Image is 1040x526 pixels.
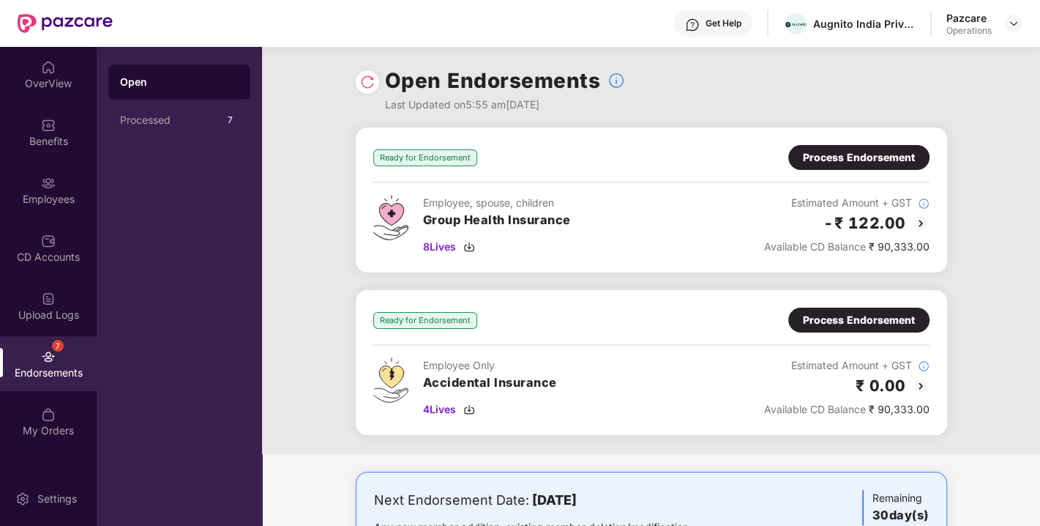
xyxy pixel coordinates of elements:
div: Settings [33,492,81,506]
h2: ₹ 0.00 [856,374,906,398]
img: svg+xml;base64,PHN2ZyBpZD0iQ0RfQWNjb3VudHMiIGRhdGEtbmFtZT0iQ0QgQWNjb3VudHMiIHhtbG5zPSJodHRwOi8vd3... [41,234,56,248]
img: svg+xml;base64,PHN2ZyBpZD0iSW5mb18tXzMyeDMyIiBkYXRhLW5hbWU9IkluZm8gLSAzMngzMiIgeG1sbnM9Imh0dHA6Ly... [918,360,929,372]
div: 7 [52,340,64,352]
div: Ready for Endorsement [373,149,477,166]
img: svg+xml;base64,PHN2ZyBpZD0iSGVscC0zMngzMiIgeG1sbnM9Imh0dHA6Ly93d3cudzMub3JnLzIwMDAvc3ZnIiB3aWR0aD... [685,18,700,32]
div: Estimated Amount + GST [764,195,929,211]
h2: -₹ 122.00 [823,211,906,235]
img: New Pazcare Logo [18,14,113,33]
div: ₹ 90,333.00 [764,401,929,418]
img: svg+xml;base64,PHN2ZyBpZD0iRHJvcGRvd24tMzJ4MzIiIHhtbG5zPSJodHRwOi8vd3d3LnczLm9yZy8yMDAwL3N2ZyIgd2... [1008,18,1020,29]
span: 8 Lives [423,239,456,255]
div: Remaining [862,490,929,525]
div: ₹ 90,333.00 [764,239,929,255]
div: Ready for Endorsement [373,312,477,329]
img: svg+xml;base64,PHN2ZyBpZD0iQmFjay0yMHgyMCIgeG1sbnM9Imh0dHA6Ly93d3cudzMub3JnLzIwMDAvc3ZnIiB3aWR0aD... [912,215,929,232]
div: Process Endorsement [803,149,915,166]
img: svg+xml;base64,PHN2ZyBpZD0iUmVsb2FkLTMyeDMyIiB4bWxucz0iaHR0cDovL3d3dy53My5vcmcvMjAwMC9zdmciIHdpZH... [360,75,375,89]
div: Last Updated on 5:55 am[DATE] [385,97,626,113]
div: Employee Only [423,358,557,374]
img: svg+xml;base64,PHN2ZyBpZD0iQmFjay0yMHgyMCIgeG1sbnM9Imh0dHA6Ly93d3cudzMub3JnLzIwMDAvc3ZnIiB3aWR0aD... [912,377,929,395]
img: svg+xml;base64,PHN2ZyB4bWxucz0iaHR0cDovL3d3dy53My5vcmcvMjAwMC9zdmciIHdpZHRoPSI0Ny43MTQiIGhlaWdodD... [373,195,408,240]
img: Augnito%20Logotype%20with%20logomark-8.png [785,22,807,27]
span: 4 Lives [423,401,456,418]
div: Processed [120,114,221,126]
img: svg+xml;base64,PHN2ZyBpZD0iSW5mb18tXzMyeDMyIiBkYXRhLW5hbWU9IkluZm8gLSAzMngzMiIgeG1sbnM9Imh0dHA6Ly... [607,72,625,89]
img: svg+xml;base64,PHN2ZyBpZD0iRW5kb3JzZW1lbnRzIiB4bWxucz0iaHR0cDovL3d3dy53My5vcmcvMjAwMC9zdmciIHdpZH... [41,349,56,364]
img: svg+xml;base64,PHN2ZyBpZD0iTXlfT3JkZXJzIiBkYXRhLW5hbWU9Ik15IE9yZGVycyIgeG1sbnM9Imh0dHA6Ly93d3cudz... [41,407,56,422]
div: Pazcare [946,11,992,25]
img: svg+xml;base64,PHN2ZyBpZD0iRW1wbG95ZWVzIiB4bWxucz0iaHR0cDovL3d3dy53My5vcmcvMjAwMC9zdmciIHdpZHRoPS... [41,176,56,190]
div: Operations [946,25,992,37]
img: svg+xml;base64,PHN2ZyBpZD0iVXBsb2FkX0xvZ3MiIGRhdGEtbmFtZT0iVXBsb2FkIExvZ3MiIHhtbG5zPSJodHRwOi8vd3... [41,292,56,306]
span: Available CD Balance [764,240,866,253]
img: svg+xml;base64,PHN2ZyBpZD0iRG93bmxvYWQtMzJ4MzIiIHhtbG5zPSJodHRwOi8vd3d3LnczLm9yZy8yMDAwL3N2ZyIgd2... [463,404,475,415]
img: svg+xml;base64,PHN2ZyBpZD0iSW5mb18tXzMyeDMyIiBkYXRhLW5hbWU9IkluZm8gLSAzMngzMiIgeG1sbnM9Imh0dHA6Ly... [918,198,929,210]
h3: Accidental Insurance [423,374,557,393]
div: Augnito India Private Limited [813,17,916,31]
div: Estimated Amount + GST [764,358,929,374]
div: Next Endorsement Date: [374,490,735,511]
div: Employee, spouse, children [423,195,571,211]
img: svg+xml;base64,PHN2ZyBpZD0iSG9tZSIgeG1sbnM9Imh0dHA6Ly93d3cudzMub3JnLzIwMDAvc3ZnIiB3aWR0aD0iMjAiIG... [41,60,56,75]
div: Process Endorsement [803,312,915,328]
b: [DATE] [532,492,577,508]
h3: Group Health Insurance [423,211,571,230]
img: svg+xml;base64,PHN2ZyBpZD0iRG93bmxvYWQtMzJ4MzIiIHhtbG5zPSJodHRwOi8vd3d3LnczLm9yZy8yMDAwL3N2ZyIgd2... [463,241,475,253]
div: Open [120,75,239,89]
div: Get Help [706,18,741,29]
img: svg+xml;base64,PHN2ZyBpZD0iQmVuZWZpdHMiIHhtbG5zPSJodHRwOi8vd3d3LnczLm9yZy8yMDAwL3N2ZyIgd2lkdGg9Ij... [41,118,56,133]
img: svg+xml;base64,PHN2ZyBpZD0iU2V0dGluZy0yMHgyMCIgeG1sbnM9Imh0dHA6Ly93d3cudzMub3JnLzIwMDAvc3ZnIiB3aW... [15,492,30,506]
span: Available CD Balance [764,403,866,415]
h3: 30 day(s) [872,506,929,525]
div: 7 [221,111,239,129]
img: svg+xml;base64,PHN2ZyB4bWxucz0iaHR0cDovL3d3dy53My5vcmcvMjAwMC9zdmciIHdpZHRoPSI0OS4zMjEiIGhlaWdodD... [373,358,408,403]
h1: Open Endorsements [385,64,601,97]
